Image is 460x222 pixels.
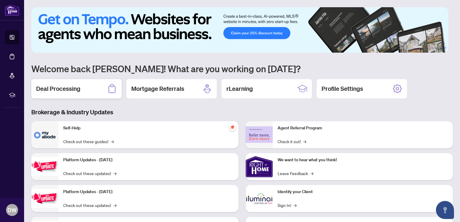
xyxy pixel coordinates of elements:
button: 5 [440,47,442,49]
p: Agent Referral Program [278,125,448,131]
img: We want to hear what you think! [246,153,273,180]
h3: Brokerage & Industry Updates [31,108,453,116]
h2: Deal Processing [36,85,80,93]
a: Check out these updates!→ [63,202,117,208]
a: Check it out!→ [278,138,306,145]
button: Open asap [436,201,454,219]
p: Platform Updates - [DATE] [63,157,234,163]
button: 1 [413,47,423,49]
button: 4 [435,47,437,49]
img: logo [5,5,19,16]
span: → [303,138,306,145]
span: → [113,202,117,208]
p: Identify your Client [278,189,448,195]
button: 6 [444,47,447,49]
a: Check out these updates!→ [63,170,117,177]
img: Platform Updates - July 21, 2025 [31,157,58,176]
p: Platform Updates - [DATE] [63,189,234,195]
span: DW [8,206,17,214]
h2: Mortgage Referrals [131,85,184,93]
a: Sign In!→ [278,202,297,208]
span: pushpin [229,124,236,131]
button: 2 [425,47,427,49]
button: 3 [430,47,432,49]
img: Self-Help [31,121,58,148]
span: → [294,202,297,208]
h1: Welcome back [PERSON_NAME]! What are you working on [DATE]? [31,63,453,74]
p: Self-Help [63,125,234,131]
img: Platform Updates - July 8, 2025 [31,189,58,208]
h2: rLearning [226,85,253,93]
a: Check out these guides!→ [63,138,114,145]
img: Agent Referral Program [246,126,273,143]
img: Slide 0 [31,7,448,53]
a: Leave Feedback→ [278,170,313,177]
span: → [310,170,313,177]
p: We want to hear what you think! [278,157,448,163]
h2: Profile Settings [322,85,363,93]
span: → [111,138,114,145]
img: Identify your Client [246,185,273,212]
span: → [113,170,117,177]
